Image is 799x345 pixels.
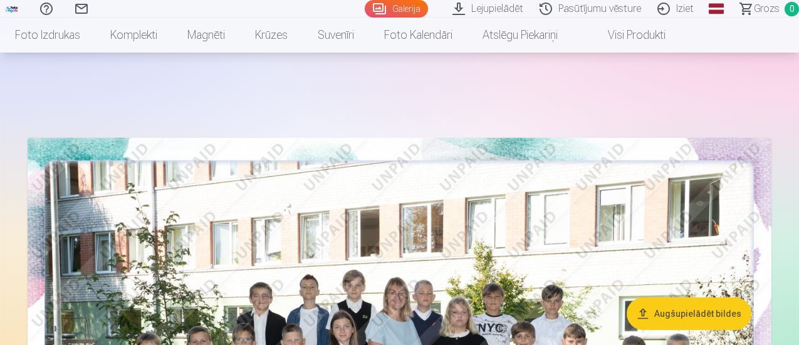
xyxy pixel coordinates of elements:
[785,2,799,16] span: 0
[5,5,19,13] img: /fa1
[303,18,369,53] a: Suvenīri
[754,1,780,16] span: Grozs
[467,18,573,53] a: Atslēgu piekariņi
[240,18,303,53] a: Krūzes
[172,18,240,53] a: Magnēti
[369,18,467,53] a: Foto kalendāri
[573,18,681,53] a: Visi produkti
[627,297,751,330] button: Augšupielādēt bildes
[95,18,172,53] a: Komplekti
